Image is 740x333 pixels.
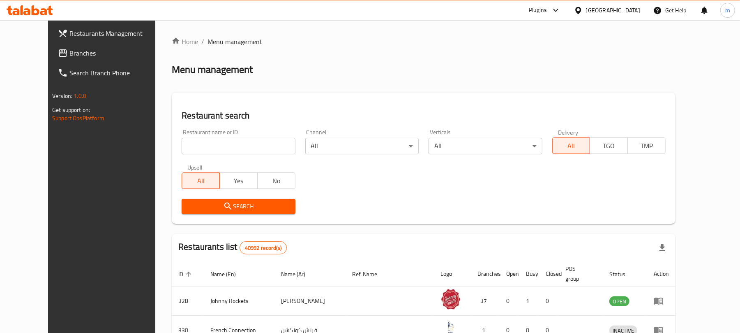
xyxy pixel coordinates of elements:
[627,137,666,154] button: TMP
[556,140,587,152] span: All
[69,28,165,38] span: Restaurants Management
[74,91,86,101] span: 1.0.0
[647,261,675,286] th: Action
[593,140,625,152] span: TGO
[305,138,419,154] div: All
[204,286,274,316] td: Johnny Rockets
[240,244,286,252] span: 40992 record(s)
[201,37,204,47] li: /
[440,289,461,310] img: Johnny Rockets
[240,241,287,254] div: Total records count
[500,261,519,286] th: Open
[51,23,172,43] a: Restaurants Management
[51,43,172,63] a: Branches
[172,286,204,316] td: 328
[182,199,295,214] button: Search
[172,37,675,47] nav: breadcrumb
[182,172,220,189] button: All
[178,269,194,279] span: ID
[471,261,500,286] th: Branches
[539,261,559,286] th: Closed
[257,172,295,189] button: No
[219,172,258,189] button: Yes
[69,48,165,58] span: Branches
[52,105,90,115] span: Get support on:
[188,201,288,212] span: Search
[552,137,590,154] button: All
[207,37,262,47] span: Menu management
[519,286,539,316] td: 1
[609,297,629,306] span: OPEN
[261,175,292,187] span: No
[471,286,500,316] td: 37
[429,138,542,154] div: All
[565,264,593,284] span: POS group
[178,241,287,254] h2: Restaurants list
[590,137,628,154] button: TGO
[652,238,672,258] div: Export file
[210,269,247,279] span: Name (En)
[500,286,519,316] td: 0
[631,140,662,152] span: TMP
[654,296,669,306] div: Menu
[274,286,346,316] td: [PERSON_NAME]
[281,269,316,279] span: Name (Ar)
[172,37,198,47] a: Home
[69,68,165,78] span: Search Branch Phone
[52,113,104,123] a: Support.OpsPlatform
[725,6,730,15] span: m
[52,91,72,101] span: Version:
[609,269,636,279] span: Status
[51,63,172,83] a: Search Branch Phone
[558,129,579,135] label: Delivery
[223,175,254,187] span: Yes
[172,63,253,76] h2: Menu management
[182,109,666,122] h2: Restaurant search
[434,261,471,286] th: Logo
[182,138,295,154] input: Search for restaurant name or ID..
[185,175,217,187] span: All
[539,286,559,316] td: 0
[353,269,388,279] span: Ref. Name
[519,261,539,286] th: Busy
[187,164,203,170] label: Upsell
[586,6,640,15] div: [GEOGRAPHIC_DATA]
[529,5,547,15] div: Plugins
